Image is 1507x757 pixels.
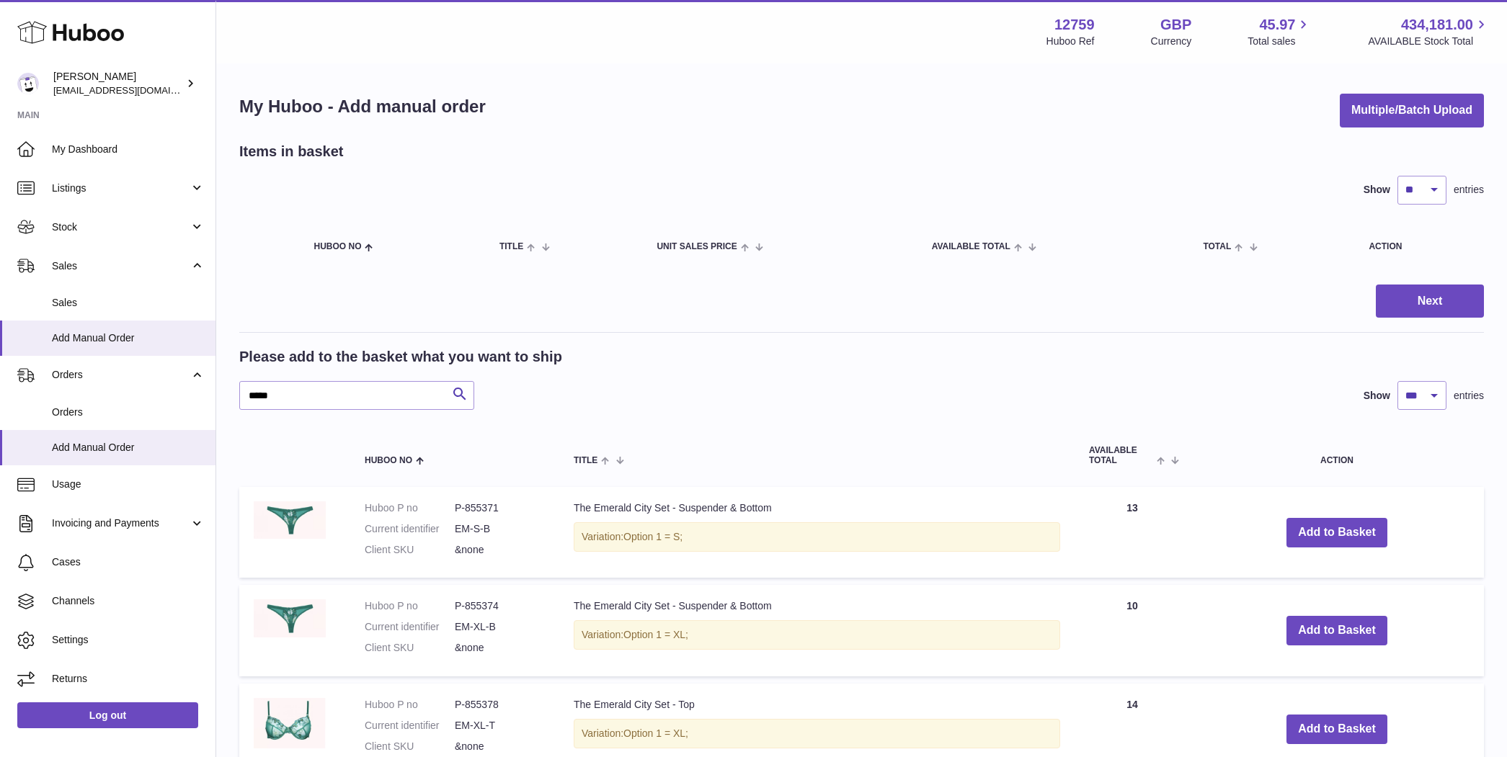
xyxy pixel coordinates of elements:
div: Currency [1151,35,1192,48]
label: Show [1364,183,1390,197]
span: Huboo no [365,456,412,465]
dd: &none [455,641,545,655]
div: Action [1369,242,1470,251]
div: Variation: [574,719,1060,748]
span: AVAILABLE Total [1089,446,1153,465]
span: Option 1 = XL; [623,629,688,640]
a: Log out [17,702,198,728]
img: The Emerald City Set - Suspender & Bottom [254,599,326,637]
dd: &none [455,740,545,753]
dt: Client SKU [365,543,455,557]
span: Add Manual Order [52,331,205,345]
span: Add Manual Order [52,441,205,454]
span: Invoicing and Payments [52,516,190,530]
span: Listings [52,182,190,195]
td: The Emerald City Set - Suspender & Bottom [559,487,1075,578]
h2: Items in basket [239,142,344,161]
button: Next [1376,285,1484,318]
h1: My Huboo - Add manual order [239,95,486,118]
img: The Emerald City Set - Suspender & Bottom [254,501,326,539]
label: Show [1364,389,1390,403]
div: Variation: [574,620,1060,650]
dd: EM-S-B [455,522,545,536]
span: Sales [52,259,190,273]
dt: Client SKU [365,740,455,753]
dt: Current identifier [365,620,455,634]
span: Unit Sales Price [657,242,737,251]
dd: EM-XL-T [455,719,545,733]
span: AVAILABLE Total [932,242,1010,251]
img: sofiapanwar@unndr.com [17,73,39,94]
strong: 12759 [1054,15,1095,35]
dt: Huboo P no [365,698,455,712]
strong: GBP [1160,15,1191,35]
dd: P-855378 [455,698,545,712]
dd: EM-XL-B [455,620,545,634]
span: Settings [52,633,205,647]
span: Title [499,242,523,251]
td: 13 [1075,487,1190,578]
span: Stock [52,220,190,234]
span: Huboo no [314,242,361,251]
span: 45.97 [1259,15,1295,35]
span: entries [1454,183,1484,197]
span: Channels [52,594,205,608]
span: Option 1 = S; [623,531,683,542]
button: Multiple/Batch Upload [1340,94,1484,127]
span: Title [574,456,597,465]
span: Cases [52,555,205,569]
span: AVAILABLE Stock Total [1368,35,1490,48]
dd: P-855374 [455,599,545,613]
button: Add to Basket [1286,518,1387,547]
span: Sales [52,296,205,310]
dt: Client SKU [365,641,455,655]
a: 45.97 Total sales [1248,15,1312,48]
button: Add to Basket [1286,715,1387,744]
span: My Dashboard [52,143,205,156]
span: Orders [52,406,205,419]
button: Add to Basket [1286,616,1387,645]
h2: Please add to the basket what you want to ship [239,347,562,367]
span: 434,181.00 [1401,15,1473,35]
dd: P-855371 [455,501,545,515]
dt: Current identifier [365,522,455,536]
span: Orders [52,368,190,382]
span: entries [1454,389,1484,403]
span: Total [1203,242,1231,251]
span: Total sales [1248,35,1312,48]
span: [EMAIL_ADDRESS][DOMAIN_NAME] [53,84,212,96]
td: The Emerald City Set - Suspender & Bottom [559,585,1075,676]
div: Huboo Ref [1046,35,1095,48]
span: Option 1 = XL; [623,727,688,739]
span: Returns [52,672,205,686]
dt: Current identifier [365,719,455,733]
div: Variation: [574,522,1060,552]
div: [PERSON_NAME] [53,70,183,97]
dd: &none [455,543,545,557]
dt: Huboo P no [365,501,455,515]
td: 10 [1075,585,1190,676]
th: Action [1190,431,1484,479]
span: Usage [52,478,205,491]
dt: Huboo P no [365,599,455,613]
img: The Emerald City Set - Top [254,698,326,748]
a: 434,181.00 AVAILABLE Stock Total [1368,15,1490,48]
